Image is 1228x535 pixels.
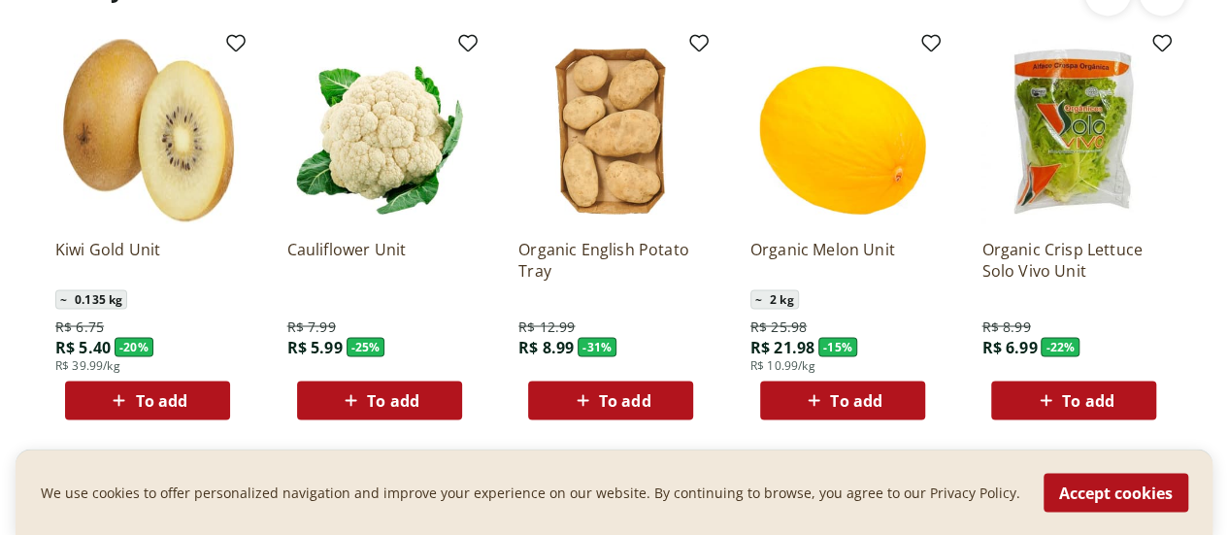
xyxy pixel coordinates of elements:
[981,336,1037,357] font: R$ 6.99
[755,290,762,307] font: ~
[55,336,111,357] font: R$ 5.40
[770,290,794,307] font: 2 kg
[1045,338,1049,354] font: -
[823,338,827,354] font: -
[369,338,380,354] font: %
[287,239,407,260] font: Cauliflower Unit
[138,338,149,354] font: %
[981,317,1030,335] font: R$ 8.99
[518,239,689,282] font: Organic English Potato Tray
[297,381,462,419] button: To add
[287,39,472,223] img: Cauliflower Unit
[750,239,895,260] font: Organic Melon Unit
[830,389,882,411] font: To add
[287,239,472,282] a: Cauliflower Unit
[55,239,240,282] a: Kiwi Gold Unit
[750,317,807,335] font: R$ 25.98
[518,39,703,223] img: Organic English Potato Tray
[351,338,355,354] font: -
[981,39,1166,223] img: Organic Crisp Lettuce Solo Vivo Unit
[518,336,574,357] font: R$ 8.99
[1062,389,1114,411] font: To add
[75,290,122,307] font: 0.135 kg
[750,239,935,282] a: Organic Melon Unit
[518,239,703,282] a: Organic English Potato Tray
[582,338,586,354] font: -
[827,338,841,354] font: 15
[1044,473,1188,512] button: Accept cookies
[750,356,815,373] font: R$ 10.99/kg
[528,381,693,419] button: To add
[1050,338,1064,354] font: 22
[760,381,925,419] button: To add
[55,317,104,335] font: R$ 6.75
[55,239,160,260] font: Kiwi Gold Unit
[1059,482,1173,503] font: Accept cookies
[287,317,336,335] font: R$ 7.99
[367,389,419,411] font: To add
[355,338,369,354] font: 25
[135,389,187,411] font: To add
[586,338,600,354] font: 31
[981,239,1142,282] font: Organic Crisp Lettuce Solo Vivo Unit
[123,338,137,354] font: 20
[842,338,852,354] font: %
[119,338,123,354] font: -
[287,336,343,357] font: R$ 5.99
[65,381,230,419] button: To add
[750,336,814,357] font: R$ 21.98
[518,317,575,335] font: R$ 12.99
[55,356,120,373] font: R$ 39.99/kg
[981,239,1166,282] a: Organic Crisp Lettuce Solo Vivo Unit
[601,338,612,354] font: %
[1064,338,1075,354] font: %
[60,290,67,307] font: ~
[55,39,240,223] img: Kiwi Gold Unit
[599,389,651,411] font: To add
[991,381,1156,419] button: To add
[41,483,1020,501] font: We use cookies to offer personalized navigation and improve your experience on our website. By co...
[750,39,935,223] img: Organic Melon Unit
